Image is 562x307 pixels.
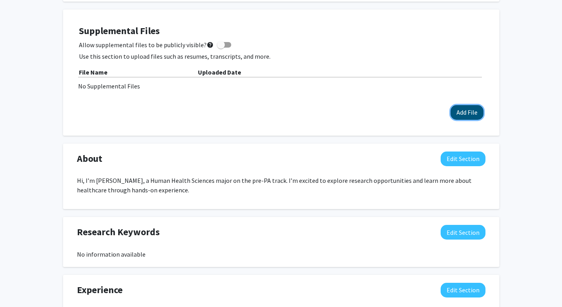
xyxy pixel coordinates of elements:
span: About [77,152,102,166]
div: No information available [77,249,485,259]
button: Edit Research Keywords [441,225,485,240]
p: Use this section to upload files such as resumes, transcripts, and more. [79,52,483,61]
b: File Name [79,68,107,76]
mat-icon: help [207,40,214,50]
b: Uploaded Date [198,68,241,76]
span: Allow supplemental files to be publicly visible? [79,40,214,50]
div: No Supplemental Files [78,81,484,91]
span: Experience [77,283,123,297]
button: Add File [451,105,483,120]
h4: Supplemental Files [79,25,483,37]
p: Hi, I’m [PERSON_NAME], a Human Health Sciences major on the pre-PA track. I’m excited to explore ... [77,176,485,195]
button: Edit Experience [441,283,485,297]
span: Research Keywords [77,225,160,239]
button: Edit About [441,152,485,166]
iframe: Chat [6,271,34,301]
